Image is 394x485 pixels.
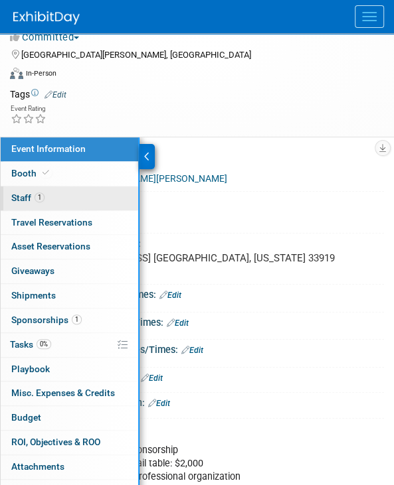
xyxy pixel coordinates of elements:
span: Travel Reservations [11,217,92,228]
span: Event Information [11,143,86,154]
a: Staff1 [1,186,138,210]
a: Edit [141,374,163,383]
button: Menu [355,5,384,28]
a: Sponsorships1 [1,309,138,332]
a: Budget [1,406,138,430]
span: Budget [11,412,41,423]
a: Tasks0% [1,333,138,357]
a: Misc. Expenses & Credits [1,381,138,405]
span: Attachments [11,461,64,472]
div: Event Rating [11,105,47,112]
span: Misc. Expenses & Credits [11,387,115,398]
span: 1 [72,314,82,324]
div: Exhibit Hall Floor Plan: [47,393,384,410]
a: Giveaways [1,259,138,283]
button: Committed [10,31,84,44]
span: [GEOGRAPHIC_DATA][PERSON_NAME], [GEOGRAPHIC_DATA] [21,50,251,60]
div: [PERSON_NAME] [56,207,374,228]
a: Edit [159,291,181,300]
span: Staff [11,192,45,203]
li: Name of professional organization [94,470,351,484]
span: ROI, Objectives & ROO [11,437,100,447]
li: Pintail table: $2,000 [120,457,351,470]
div: Booth Dismantle Dates/Times: [47,340,384,357]
span: Giveaways [11,265,54,276]
div: Exhibitor Prospectus: [47,368,384,385]
i: Booth reservation complete [43,169,49,176]
span: 0% [37,339,51,349]
div: Booth Set-up Dates/Times: [47,312,384,330]
img: Format-Inperson.png [10,68,23,78]
a: Playbook [1,358,138,381]
td: Tags [10,88,66,101]
span: Booth [11,168,52,178]
a: Edit [45,90,66,100]
span: Playbook [11,364,50,374]
span: Sponsorships [11,314,82,325]
a: Edit [167,318,189,328]
div: Exhibit Hall Dates/Times: [47,285,384,302]
a: Asset Reservations [1,235,138,259]
a: [URL][DOMAIN_NAME][PERSON_NAME] [62,173,227,184]
span: Asset Reservations [11,241,90,251]
a: Edit [148,399,170,408]
a: Edit [181,346,203,355]
pre: [STREET_ADDRESS] [GEOGRAPHIC_DATA], [US_STATE] 33919 [61,252,369,264]
li: Cost of sponsorship [94,444,351,457]
span: 1 [35,192,45,202]
div: Event Venue Address: [47,234,384,250]
a: Event Information [1,137,138,161]
a: Shipments [1,284,138,308]
div: Event Website: [47,152,384,169]
div: Event Venue Name: [47,192,384,208]
a: Attachments [1,455,138,479]
a: Travel Reservations [1,211,138,235]
span: Tasks [10,339,51,350]
div: In-Person [25,68,56,78]
span: Shipments [11,290,56,301]
div: Event Notes: [47,419,384,436]
img: ExhibitDay [13,11,80,25]
a: ROI, Objectives & ROO [1,431,138,454]
a: Booth [1,162,138,186]
div: Event Format [10,66,367,86]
